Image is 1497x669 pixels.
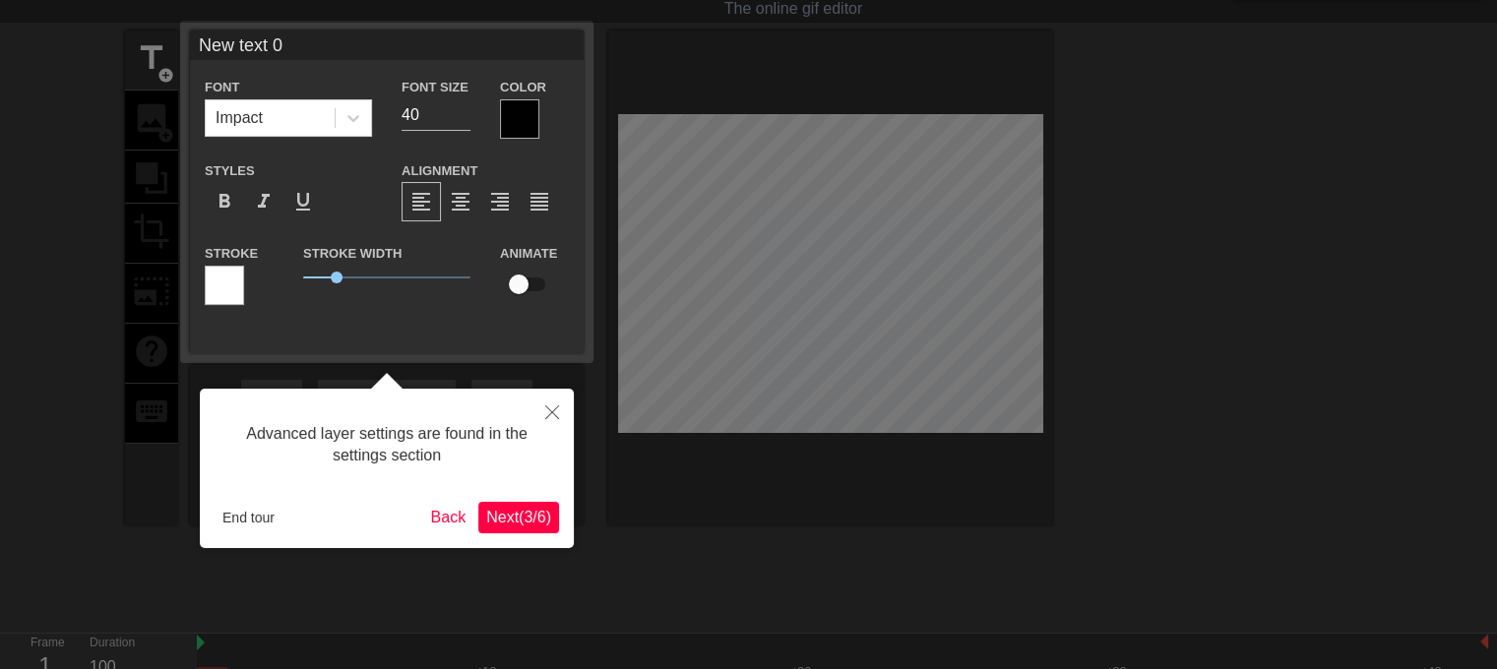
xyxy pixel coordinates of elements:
div: Advanced layer settings are found in the settings section [215,403,559,487]
button: Close [530,389,574,434]
button: Back [423,502,474,533]
span: Next ( 3 / 6 ) [486,509,551,525]
button: End tour [215,503,282,532]
button: Next [478,502,559,533]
